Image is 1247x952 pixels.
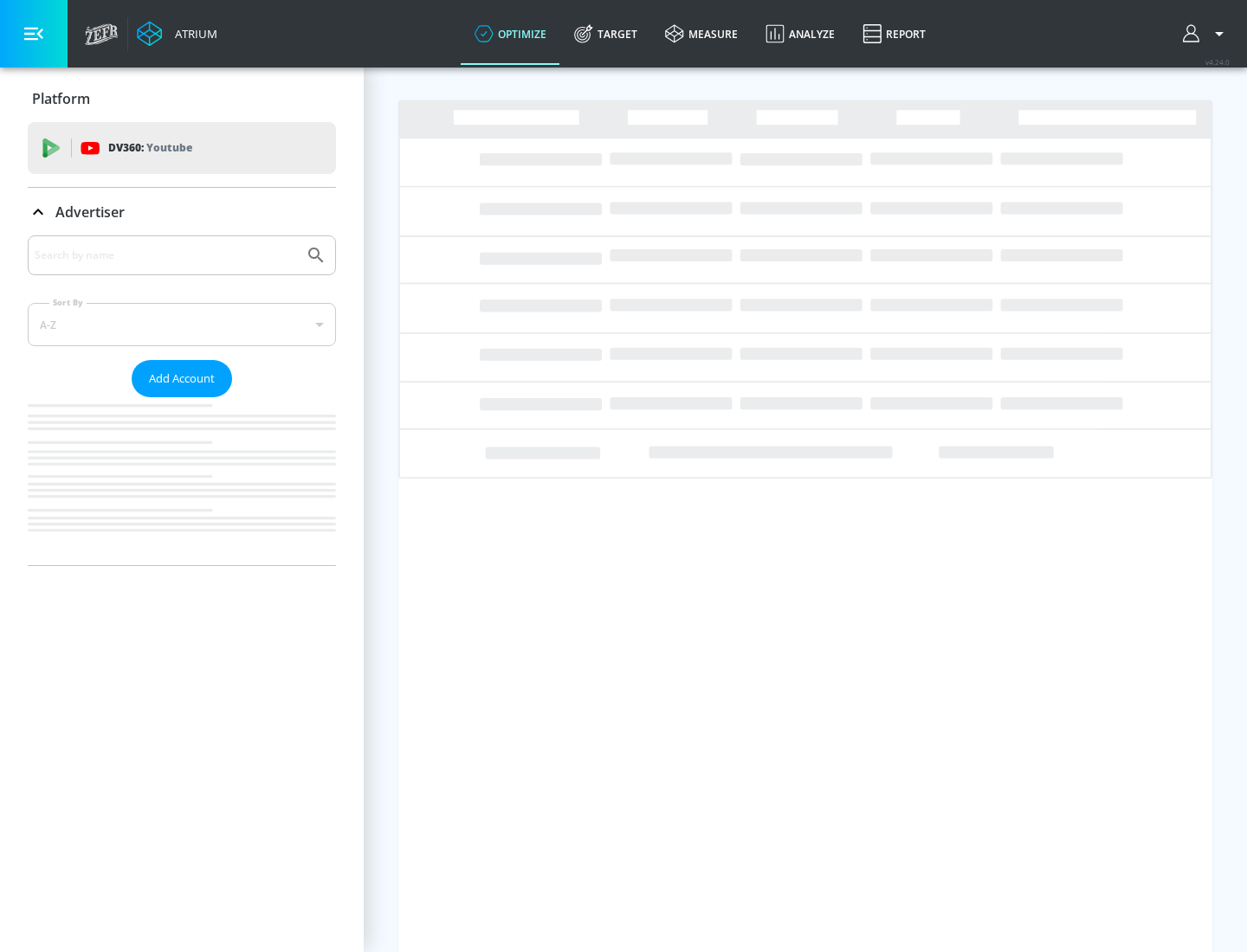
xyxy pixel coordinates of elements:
label: Sort By [49,297,87,308]
p: DV360: [108,138,192,158]
div: Platform [28,74,336,123]
a: Analyze [752,3,849,65]
p: Advertiser [55,203,125,222]
nav: list of Advertiser [28,397,336,565]
div: DV360: Youtube [28,122,336,174]
p: Platform [32,89,90,108]
p: Youtube [146,138,192,157]
a: Report [849,3,940,65]
input: Search by name [35,244,297,267]
span: Add Account [149,369,215,389]
div: Advertiser [28,188,336,236]
div: Atrium [168,26,217,42]
button: Add Account [132,360,232,397]
a: Target [560,3,651,65]
a: measure [651,3,752,65]
div: Advertiser [28,235,336,565]
span: v 4.24.0 [1205,57,1230,67]
a: Atrium [137,21,217,47]
a: optimize [461,3,560,65]
div: A-Z [28,303,336,346]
